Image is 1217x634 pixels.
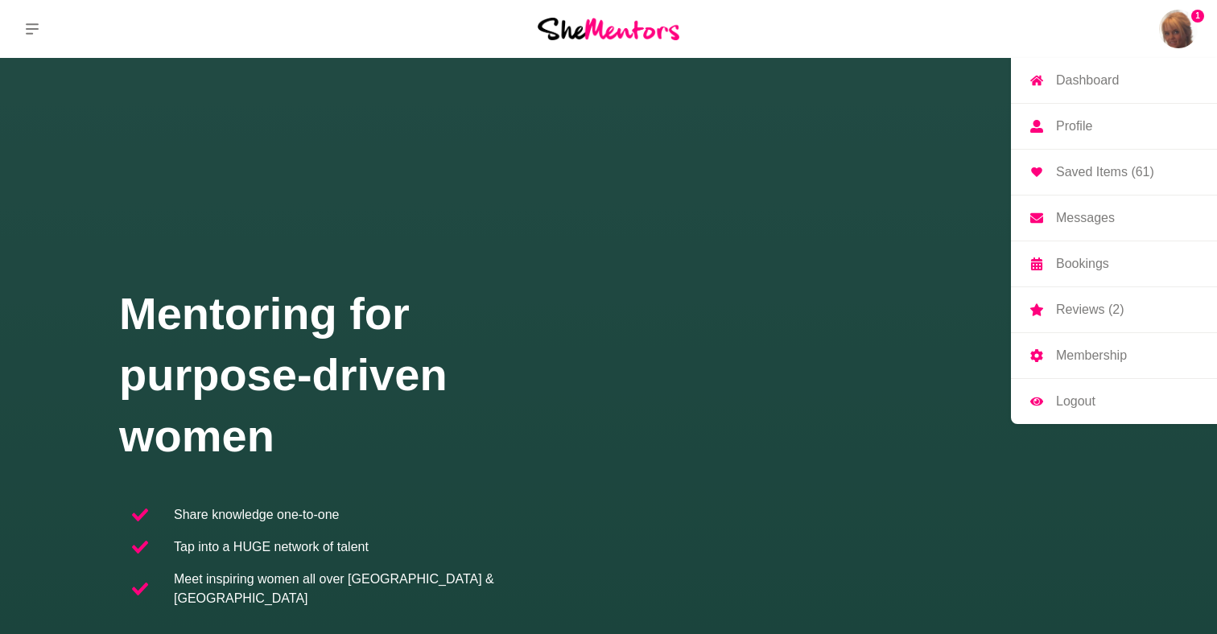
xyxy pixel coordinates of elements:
img: She Mentors Logo [538,18,679,39]
a: Dashboard [1011,58,1217,103]
p: Membership [1056,349,1127,362]
h1: Mentoring for purpose-driven women [119,283,608,467]
p: Saved Items (61) [1056,166,1154,179]
a: Saved Items (61) [1011,150,1217,195]
a: Profile [1011,104,1217,149]
p: Messages [1056,212,1115,224]
p: Bookings [1056,257,1109,270]
img: Kirsten [1159,10,1198,48]
a: Reviews (2) [1011,287,1217,332]
a: Kirsten1DashboardProfileSaved Items (61)MessagesBookingsReviews (2)MembershipLogout [1159,10,1198,48]
p: Meet inspiring women all over [GEOGRAPHIC_DATA] & [GEOGRAPHIC_DATA] [174,570,596,608]
p: Dashboard [1056,74,1119,87]
p: Profile [1056,120,1092,133]
a: Messages [1011,196,1217,241]
p: Tap into a HUGE network of talent [174,537,369,557]
p: Reviews (2) [1056,303,1124,316]
p: Share knowledge one-to-one [174,505,339,525]
a: Bookings [1011,241,1217,286]
span: 1 [1191,10,1204,23]
p: Logout [1056,395,1095,408]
